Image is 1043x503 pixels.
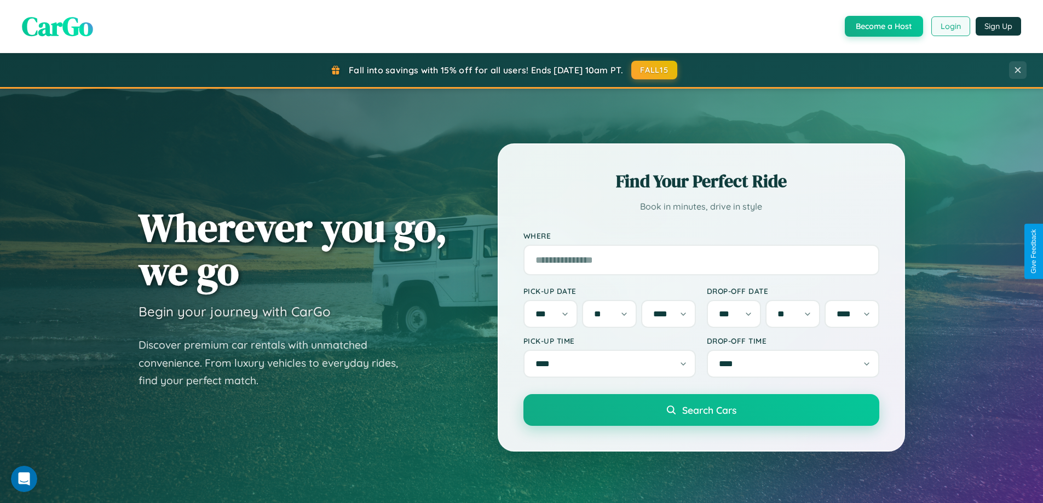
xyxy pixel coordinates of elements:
h3: Begin your journey with CarGo [139,303,331,320]
label: Pick-up Time [523,336,696,345]
label: Drop-off Time [707,336,879,345]
h2: Find Your Perfect Ride [523,169,879,193]
span: CarGo [22,8,93,44]
button: Sign Up [976,17,1021,36]
button: Become a Host [845,16,923,37]
iframe: Intercom live chat [11,466,37,492]
div: Give Feedback [1030,229,1038,274]
label: Drop-off Date [707,286,879,296]
p: Book in minutes, drive in style [523,199,879,215]
label: Where [523,231,879,240]
span: Fall into savings with 15% off for all users! Ends [DATE] 10am PT. [349,65,623,76]
span: Search Cars [682,404,736,416]
button: Login [931,16,970,36]
h1: Wherever you go, we go [139,206,447,292]
p: Discover premium car rentals with unmatched convenience. From luxury vehicles to everyday rides, ... [139,336,412,390]
button: FALL15 [631,61,677,79]
button: Search Cars [523,394,879,426]
label: Pick-up Date [523,286,696,296]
